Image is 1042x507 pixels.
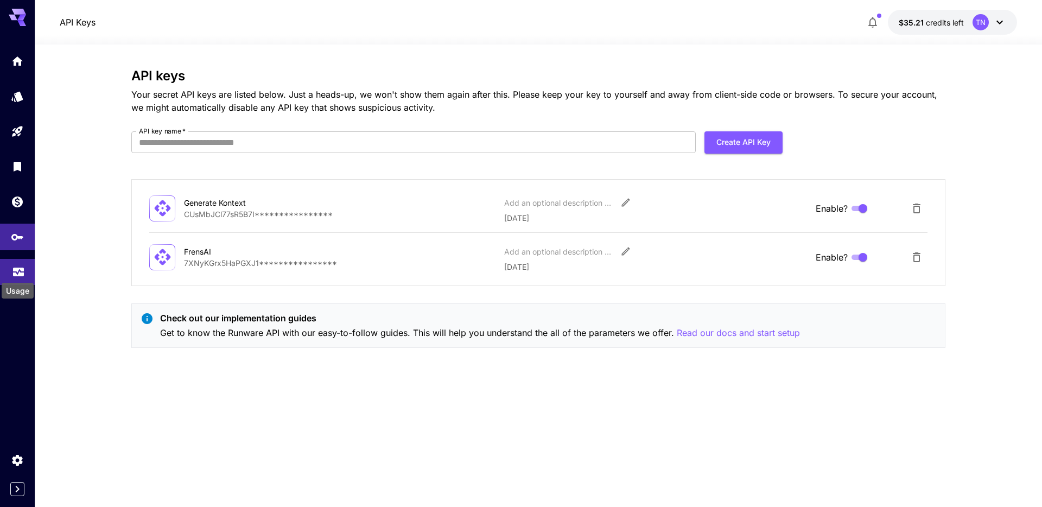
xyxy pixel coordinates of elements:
[973,14,989,30] div: TN
[60,16,96,29] nav: breadcrumb
[504,212,807,224] p: [DATE]
[816,251,848,264] span: Enable?
[11,453,24,467] div: Settings
[504,197,613,208] div: Add an optional description or comment
[11,125,24,138] div: Playground
[926,18,964,27] span: credits left
[131,68,945,84] h3: API keys
[184,197,293,208] div: Generate Kontext
[888,10,1017,35] button: $35.20761TN
[816,202,848,215] span: Enable?
[504,261,807,272] p: [DATE]
[906,246,927,268] button: Delete API Key
[184,246,293,257] div: FrensAI
[899,17,964,28] div: $35.20761
[11,192,24,205] div: Wallet
[906,198,927,219] button: Delete API Key
[160,312,800,325] p: Check out our implementation guides
[704,131,783,154] button: Create API Key
[11,160,24,173] div: Library
[11,54,24,68] div: Home
[616,193,636,212] button: Edit
[139,126,186,136] label: API key name
[504,246,613,257] div: Add an optional description or comment
[10,482,24,496] button: Expand sidebar
[2,283,34,299] div: Usage
[131,88,945,114] p: Your secret API keys are listed below. Just a heads-up, we won't show them again after this. Plea...
[12,262,25,276] div: Usage
[11,227,24,240] div: API Keys
[60,16,96,29] a: API Keys
[899,18,926,27] span: $35.21
[677,326,800,340] button: Read our docs and start setup
[616,242,636,261] button: Edit
[11,90,24,103] div: Models
[160,326,800,340] p: Get to know the Runware API with our easy-to-follow guides. This will help you understand the all...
